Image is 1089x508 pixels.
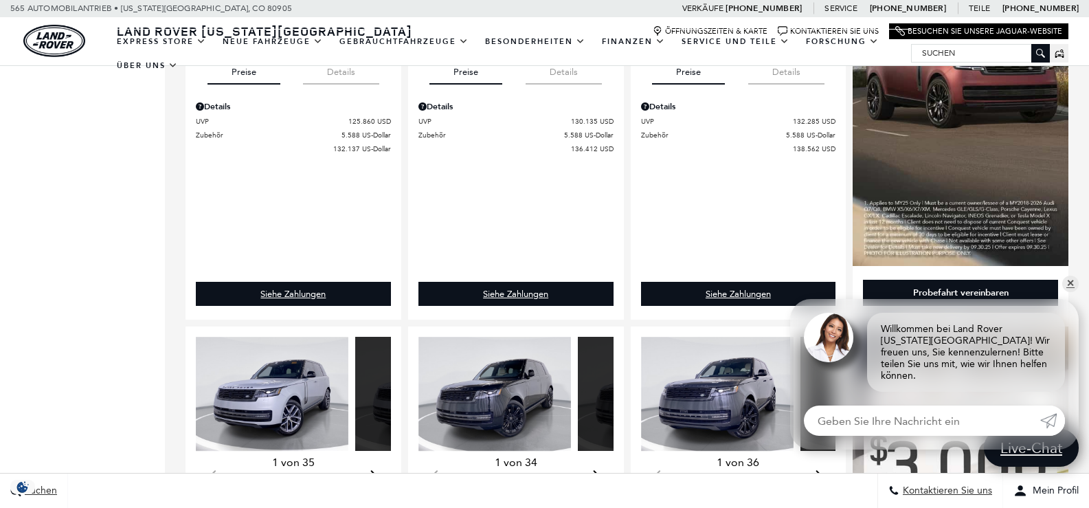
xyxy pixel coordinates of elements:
[571,144,614,153] font: 136.412 USD
[653,26,767,36] a: Öffnungszeiten & Karte
[912,45,1049,61] input: Suchen
[641,130,836,140] a: Zubehör 5.588 US-Dollar
[571,117,614,126] font: 130.135 USD
[418,117,431,126] font: UVP
[348,117,391,126] font: 125.860 USD
[341,131,391,140] font: 5.588 US-Dollar
[355,337,508,452] div: 2 / 2
[477,30,594,54] a: Besonderheiten
[196,282,391,306] a: Siehe Zahlungen
[641,117,654,126] font: UVP
[495,456,537,469] font: 1 von 34
[204,101,230,112] font: Details
[1003,474,1089,508] button: Benutzerprofilmenü öffnen
[824,3,857,13] font: Service
[778,26,879,36] a: Kontaktieren Sie uns
[117,60,166,71] font: Über uns
[806,36,866,47] font: Forschung
[25,485,57,497] font: Suchen
[418,337,571,452] div: 1 / 2
[196,282,391,306] div: undefined - Range Rover SE
[564,131,614,140] font: 5.588 US-Dollar
[908,27,1062,36] font: Besuchen Sie unsere Jaguar-Website
[418,337,571,452] img: 2025 Land Rover Range Rover SE 1
[418,282,614,306] div: undefined - Range Rover SE
[196,117,209,126] font: UVP
[641,282,836,306] div: undefined - Range Rover SE
[7,480,38,494] img: Opt-Out-Symbol
[578,337,730,452] div: 2 / 2
[196,131,223,140] font: Zubehör
[903,485,992,497] font: Kontaktieren Sie uns
[588,461,607,492] div: Nächste Folie
[483,289,548,299] font: Siehe Zahlungen
[196,144,391,154] a: 132.137 US-Dollar
[267,3,292,13] font: 80905
[117,36,194,47] font: EXPRESS STORE
[23,25,85,57] img: Land Rover
[706,289,771,299] font: Siehe Zahlungen
[793,144,835,153] font: 138.562 USD
[117,23,412,39] font: Land Rover [US_STATE][GEOGRAPHIC_DATA]
[798,30,887,54] a: Forschung
[895,26,1062,36] a: Besuchen Sie unsere Jaguar-Website
[641,337,794,452] img: 2025 Land Rover Range Rover SE 1
[427,101,453,112] font: Details
[272,456,315,469] font: 1 von 35
[196,130,391,140] a: Zubehör 5.588 US-Dollar
[804,313,853,362] img: Profilfoto des Agenten
[594,30,673,54] a: Finanzen
[786,131,835,140] font: 5.588 US-Dollar
[969,3,990,13] font: Teile
[726,3,802,14] a: [PHONE_NUMBER]
[109,54,186,78] a: Über uns
[913,287,1009,299] font: Probefahrt vereinbaren
[682,3,724,13] font: Verkäufe
[418,131,446,140] font: Zubehör
[641,116,836,126] a: UVP 132.285 USD
[1002,3,1079,14] a: [PHONE_NUMBER]
[881,323,1050,382] font: Willkommen bei Land Rover [US_STATE][GEOGRAPHIC_DATA]! Wir freuen uns, Sie kennenzulernen! Bitte ...
[418,116,614,126] a: UVP 130.135 USD
[109,30,911,78] nav: Hauptnavigation
[109,30,214,54] a: EXPRESS STORE
[331,30,477,54] a: Gebrauchtfahrzeuge
[717,456,759,469] font: 1 von 36
[641,100,836,113] div: Preisdetails – Range Rover SE
[485,36,573,47] font: Besonderheiten
[682,36,777,47] font: Service und Teile
[196,337,348,452] img: 2025 Land Rover Range Rover SE 1
[418,144,614,154] a: 136.412 USD
[418,100,614,113] div: Preisdetails – Range Rover SE
[109,23,420,39] a: Land Rover [US_STATE][GEOGRAPHIC_DATA]
[641,282,836,306] a: Siehe Zahlungen
[214,30,331,54] a: Neue Fahrzeuge
[196,337,348,452] div: 1 / 2
[863,280,1058,306] div: Probefahrt vereinbaren
[260,289,326,299] font: Siehe Zahlungen
[418,282,614,306] a: Siehe Zahlungen
[223,36,311,47] font: Neue Fahrzeuge
[10,3,118,13] font: 565 Automobilantrieb •
[333,144,391,153] font: 132.137 US-Dollar
[121,3,251,13] font: [US_STATE][GEOGRAPHIC_DATA],
[810,461,829,492] div: Nächste Folie
[793,117,835,126] font: 132.285 USD
[641,337,794,452] div: 1 / 2
[366,461,384,492] div: Nächste Folie
[418,130,614,140] a: Zubehör 5.588 US-Dollar
[10,3,292,13] a: 565 Automobilantrieb • [US_STATE][GEOGRAPHIC_DATA], CO 80905
[252,3,265,13] font: CO
[804,406,1040,436] input: Geben Sie Ihre Nachricht ein
[641,144,836,154] a: 138.562 USD
[641,131,669,140] font: Zubehör
[870,3,946,14] a: [PHONE_NUMBER]
[196,100,391,113] div: Preisdetails – Range Rover SE
[665,27,767,36] font: Öffnungszeiten & Karte
[790,27,879,36] font: Kontaktieren Sie uns
[673,30,798,54] a: Service und Teile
